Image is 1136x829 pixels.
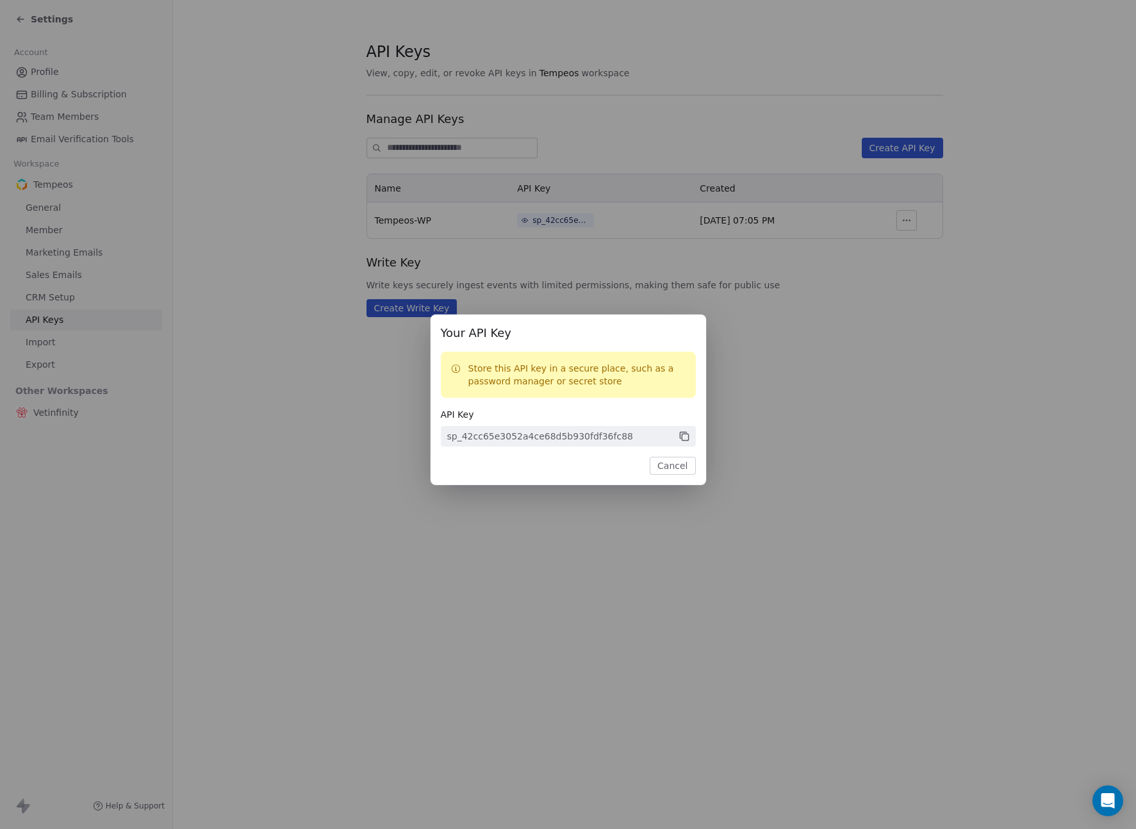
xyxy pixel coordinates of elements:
[447,430,633,443] div: sp_42cc65e3052a4ce68d5b930fdf36fc88
[650,457,695,475] button: Cancel
[441,408,696,421] span: API Key
[468,362,686,388] p: Store this API key in a secure place, such as a password manager or secret store
[441,325,696,341] span: Your API Key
